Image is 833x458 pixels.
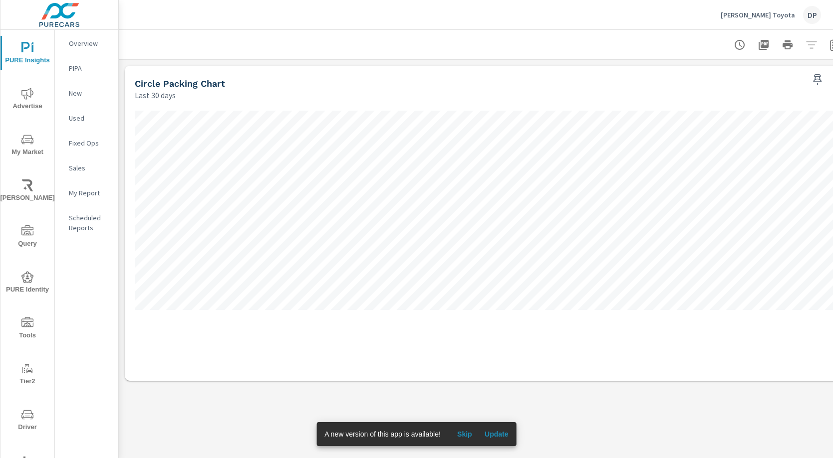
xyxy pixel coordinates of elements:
p: PIPA [69,63,110,73]
span: Advertise [3,88,51,112]
p: Sales [69,163,110,173]
span: Skip [453,430,477,439]
p: Overview [69,38,110,48]
span: [PERSON_NAME] [3,179,51,204]
span: A new version of this app is available! [324,430,441,438]
p: [PERSON_NAME] Toyota [721,10,795,19]
p: My Report [69,188,110,198]
span: Tier2 [3,363,51,387]
div: DP [803,6,821,24]
span: Save this to your personalized report [810,72,826,88]
div: Used [55,111,118,126]
p: New [69,88,110,98]
span: PURE Insights [3,42,51,66]
div: PIPA [55,61,118,76]
div: Scheduled Reports [55,210,118,235]
span: Tools [3,317,51,341]
button: "Export Report to PDF" [754,35,774,55]
h5: Circle Packing Chart [135,78,225,89]
div: Fixed Ops [55,136,118,151]
p: Fixed Ops [69,138,110,148]
span: Query [3,225,51,250]
button: Print Report [778,35,798,55]
div: Overview [55,36,118,51]
span: Driver [3,409,51,433]
div: Sales [55,160,118,175]
button: Update [481,426,513,442]
span: My Market [3,134,51,158]
button: Skip [449,426,481,442]
p: Scheduled Reports [69,213,110,233]
div: My Report [55,185,118,200]
div: New [55,86,118,101]
span: Update [485,430,509,439]
p: Last 30 days [135,89,176,101]
span: PURE Identity [3,271,51,296]
p: Used [69,113,110,123]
